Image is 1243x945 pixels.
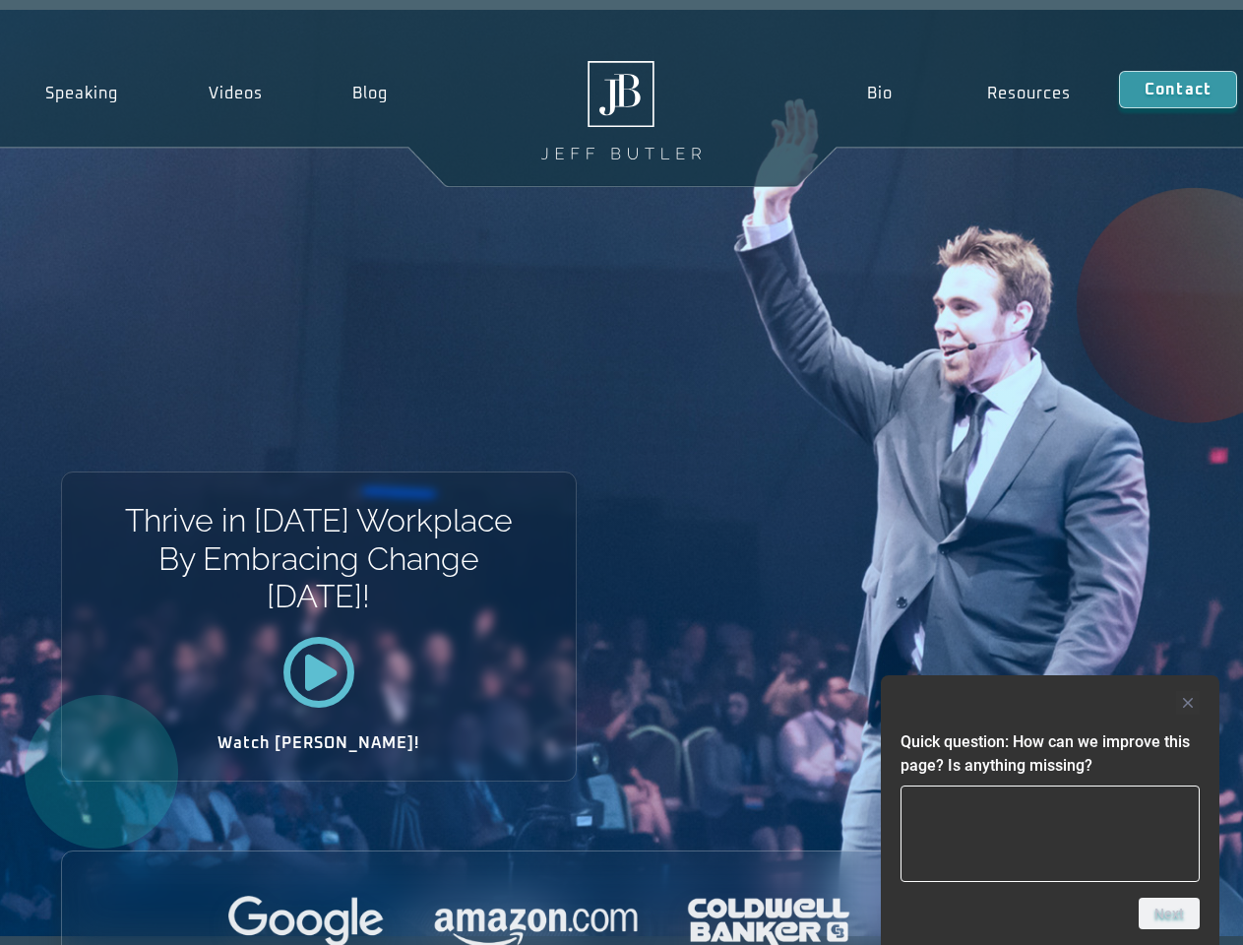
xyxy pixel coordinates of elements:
[123,502,514,615] h1: Thrive in [DATE] Workplace By Embracing Change [DATE]!
[901,730,1200,778] h2: Quick question: How can we improve this page? Is anything missing?
[1119,71,1237,108] a: Contact
[901,691,1200,929] div: Quick question: How can we improve this page? Is anything missing?
[819,71,1118,116] nav: Menu
[1139,898,1200,929] button: Next question
[1176,691,1200,715] button: Hide survey
[819,71,940,116] a: Bio
[1145,82,1212,97] span: Contact
[163,71,308,116] a: Videos
[940,71,1119,116] a: Resources
[901,786,1200,882] textarea: Quick question: How can we improve this page? Is anything missing?
[307,71,433,116] a: Blog
[131,735,507,751] h2: Watch [PERSON_NAME]!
